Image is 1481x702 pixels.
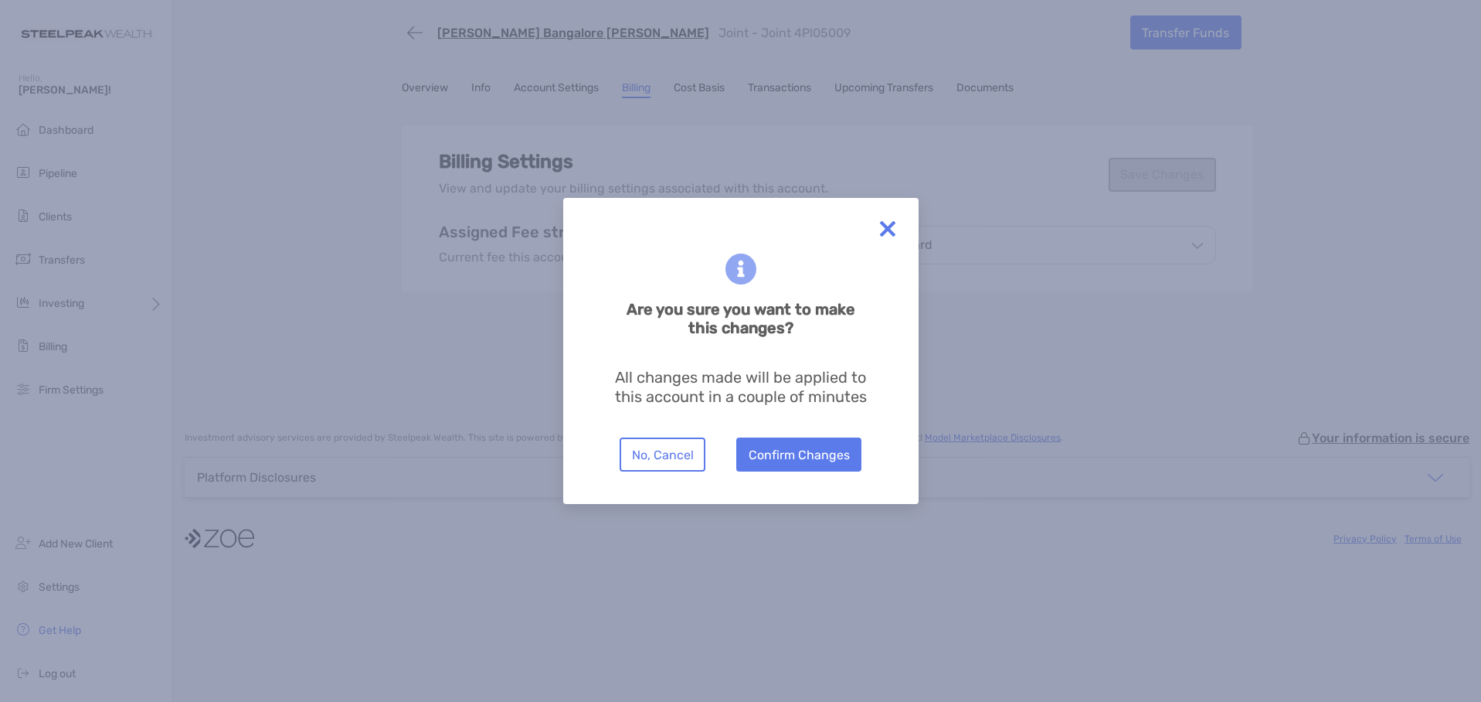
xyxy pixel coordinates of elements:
[736,438,861,472] button: Confirm Changes
[611,300,871,337] h6: Are you sure you want to make this changes?
[725,254,756,285] img: blue information icon
[620,438,705,472] button: No, Cancel
[611,368,871,407] p: All changes made will be applied to this account in a couple of minutes
[872,213,903,244] img: close modal icon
